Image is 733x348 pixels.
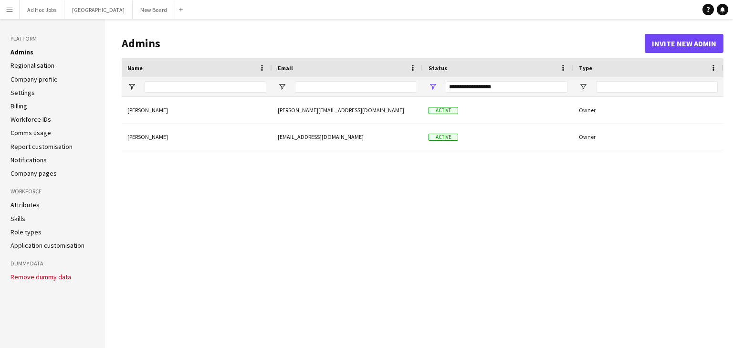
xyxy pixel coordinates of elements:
[10,214,25,223] a: Skills
[127,64,143,72] span: Name
[272,97,423,123] div: [PERSON_NAME][EMAIL_ADDRESS][DOMAIN_NAME]
[295,81,417,93] input: Email Filter Input
[10,169,57,178] a: Company pages
[122,124,272,150] div: [PERSON_NAME]
[10,115,51,124] a: Workforce IDs
[10,156,47,164] a: Notifications
[429,134,458,141] span: Active
[429,64,447,72] span: Status
[20,0,64,19] button: Ad Hoc Jobs
[10,241,84,250] a: Application customisation
[278,83,286,91] button: Open Filter Menu
[127,83,136,91] button: Open Filter Menu
[272,124,423,150] div: [EMAIL_ADDRESS][DOMAIN_NAME]
[10,88,35,97] a: Settings
[10,75,58,84] a: Company profile
[429,107,458,114] span: Active
[10,187,94,196] h3: Workforce
[10,102,27,110] a: Billing
[10,48,33,56] a: Admins
[573,124,723,150] div: Owner
[10,228,42,236] a: Role types
[133,0,175,19] button: New Board
[10,61,54,70] a: Regionalisation
[579,83,587,91] button: Open Filter Menu
[10,34,94,43] h3: Platform
[645,34,723,53] button: Invite new admin
[10,128,51,137] a: Comms usage
[10,200,40,209] a: Attributes
[10,259,94,268] h3: Dummy Data
[64,0,133,19] button: [GEOGRAPHIC_DATA]
[145,81,266,93] input: Name Filter Input
[573,97,723,123] div: Owner
[10,273,71,281] button: Remove dummy data
[278,64,293,72] span: Email
[10,142,73,151] a: Report customisation
[579,64,592,72] span: Type
[122,36,645,51] h1: Admins
[429,83,437,91] button: Open Filter Menu
[122,97,272,123] div: [PERSON_NAME]
[596,81,718,93] input: Type Filter Input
